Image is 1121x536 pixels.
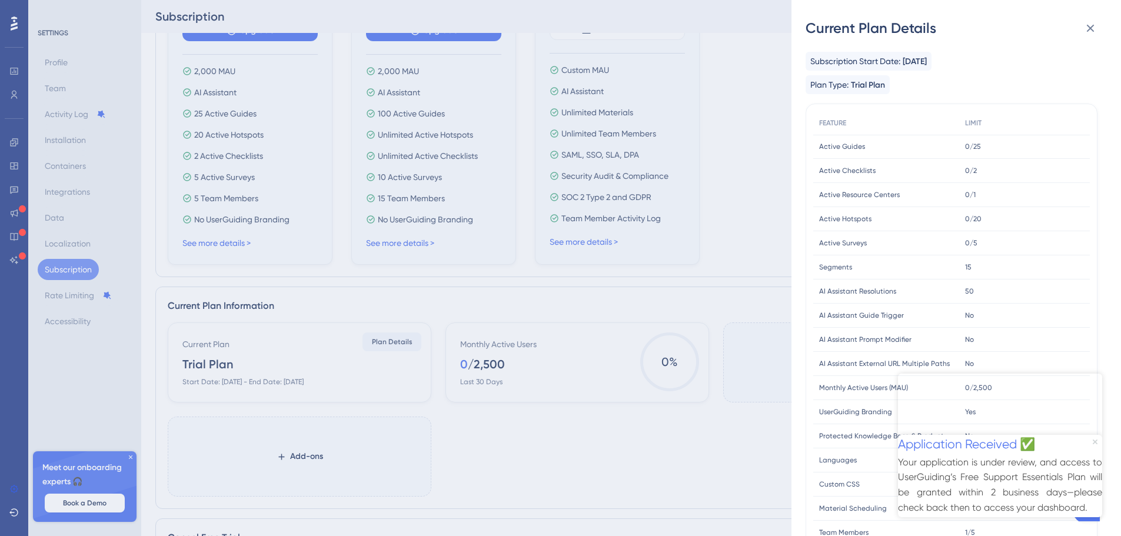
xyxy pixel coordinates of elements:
span: Monthly Active Users (MAU) [819,383,908,392]
span: [DATE] [903,55,927,69]
span: 0/2 [965,166,977,175]
span: UserGuiding Branding [819,407,892,417]
span: 50 [965,287,974,296]
span: Active Checklists [819,166,876,175]
span: Material Scheduling [819,504,887,513]
span: No [965,335,974,344]
span: Segments [819,262,852,272]
span: Active Guides [819,142,865,151]
span: 0/5 [965,238,977,248]
span: 0/25 [965,142,981,151]
span: Languages [819,455,857,465]
span: AI Assistant External URL Multiple Paths [819,359,950,368]
span: Subscription Start Date: [810,54,900,68]
span: 0/20 [965,214,982,224]
div: Current Plan Details [806,19,1107,38]
span: LIMIT [965,118,982,128]
span: AI Assistant Resolutions [819,287,896,296]
span: AI Assistant Guide Trigger [819,311,904,320]
span: No [965,359,974,368]
span: Active Surveys [819,238,867,248]
span: Trial Plan [851,78,885,92]
span: Active Hotspots [819,214,871,224]
div: Close Preview [195,66,199,71]
span: Custom CSS [819,480,860,489]
span: 15 [965,262,972,272]
span: 0/1 [965,190,976,199]
span: AI Assistant Prompt Modifier [819,335,912,344]
span: Active Resource Centers [819,190,900,199]
span: Protected Knowledge Base & Product Updates [819,431,953,441]
span: FEATURE [819,118,846,128]
span: No [965,311,974,320]
span: Plan Type: [810,78,849,92]
img: launcher-image-alternative-text [4,7,25,28]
